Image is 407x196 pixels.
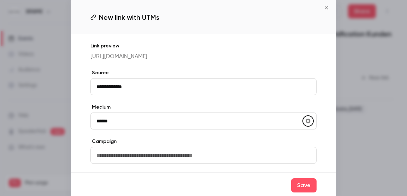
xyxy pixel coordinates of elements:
[302,115,314,127] button: utmMedium
[319,1,334,15] button: Close
[90,52,317,61] p: [URL][DOMAIN_NAME]
[90,104,317,111] label: Medium
[90,42,317,50] p: Link preview
[99,12,159,23] span: New link with UTMs
[291,178,317,192] button: Save
[90,69,317,76] label: Source
[90,138,317,145] label: Campaign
